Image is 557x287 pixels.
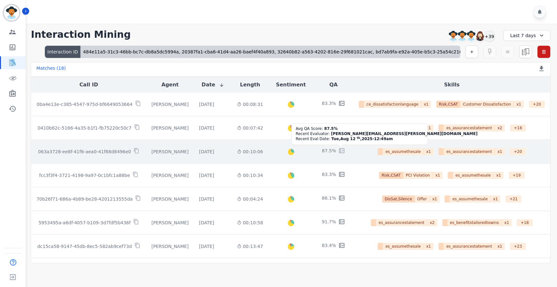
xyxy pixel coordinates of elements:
[39,172,130,179] p: fcc3f3f4-3721-4198-9a97-0c1bfc1a88be
[38,219,131,226] p: 5953495a-a6df-4057-b109-3d7fdf5b436f
[237,196,263,202] div: 00:04:24
[296,126,323,131] div: Avg QA Score:
[237,125,263,131] div: 00:07:42
[152,148,189,155] div: [PERSON_NAME]
[503,30,551,41] div: Last 7 days
[36,65,66,74] div: Matches ( 18 )
[199,196,214,202] div: [DATE]
[237,172,263,179] div: 00:10:34
[199,219,214,226] div: [DATE]
[152,196,189,202] div: [PERSON_NAME]
[152,172,189,179] div: [PERSON_NAME]
[331,131,478,136] div: [PERSON_NAME][EMAIL_ADDRESS][PERSON_NAME][DOMAIN_NAME]
[379,172,403,179] span: Risk,CSAT
[364,101,421,108] span: ce_dissatisfactionlanguage
[152,125,189,131] div: [PERSON_NAME]
[201,81,224,89] button: Date
[199,172,214,179] div: [DATE]
[152,219,189,226] div: [PERSON_NAME]
[444,81,460,89] button: Skills
[276,81,306,89] button: Sentiment
[433,172,443,179] span: x 1
[502,219,512,226] span: x 1
[199,101,214,108] div: [DATE]
[494,172,504,179] span: x 1
[484,31,495,42] div: +39
[424,148,434,155] span: x 1
[329,81,338,89] button: QA
[514,101,524,108] span: x 1
[382,195,415,203] span: DisSat,Silence
[424,124,434,132] span: x 1
[322,171,336,179] div: 83.3%
[383,148,423,155] span: es_assumethesale
[450,195,490,203] span: es_assumethesale
[296,136,330,141] div: Recent Eval Date:
[403,172,433,179] span: PCI Violation
[376,219,427,226] span: es_assurancestatement
[510,148,526,155] div: + 20
[517,219,533,226] div: + 18
[322,100,336,108] div: 83.3%
[444,243,495,250] span: es_assurancestatement
[427,219,437,226] span: x 2
[199,125,214,131] div: [DATE]
[495,243,505,250] span: x 1
[237,148,263,155] div: 00:10:06
[444,148,495,155] span: es_assurancestatement
[509,172,525,179] div: + 19
[430,195,440,203] span: x 1
[324,126,338,131] div: 87.5%
[383,243,423,250] span: es_assumethesale
[237,243,263,250] div: 00:13:47
[45,46,80,58] div: Interaction ID
[453,172,494,179] span: es_assumethesale
[447,219,502,226] span: es_benefitstailoredtowins
[331,136,393,141] div: Tue , Aug 12 , 2025 - 12:49am
[510,243,526,250] div: + 23
[421,101,431,108] span: x 1
[357,136,360,140] sup: th
[322,147,336,155] div: 87.5%
[152,101,189,108] div: [PERSON_NAME]
[161,81,179,89] button: Agent
[436,101,461,108] span: Risk,CSAT
[199,243,214,250] div: [DATE]
[240,81,260,89] button: Length
[199,148,214,155] div: [DATE]
[322,242,336,250] div: 83.4%
[510,124,526,132] div: + 18
[495,124,505,132] span: x 2
[491,195,501,203] span: x 1
[424,243,434,250] span: x 1
[37,196,133,202] p: 70b26f71-686a-4b89-be28-4201213555da
[415,195,430,203] span: Offer
[505,195,521,203] div: + 21
[237,219,263,226] div: 00:10:58
[296,131,330,136] div: Recent Evaluator:
[31,29,131,40] h1: Interaction Mining
[460,101,514,108] span: Customer Dissatisfaction
[37,101,132,108] p: 0ba4e13e-c385-4547-975d-bf6649053664
[37,125,131,131] p: 0410b62c-5166-4a35-b1f1-fb75220c50c7
[4,5,19,20] img: Bordered avatar
[322,219,336,227] div: 91.7%
[37,243,132,250] p: dc15ca58-9147-45db-8ec5-582ab9cef73d
[152,243,189,250] div: [PERSON_NAME]
[237,101,263,108] div: 00:08:31
[444,124,495,132] span: es_assurancestatement
[322,195,336,203] div: 86.1%
[529,101,545,108] div: + 20
[38,148,131,155] p: 063a3728-ee8f-41f6-aea0-41f88d8496e0
[79,81,98,89] button: Call ID
[495,148,505,155] span: x 1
